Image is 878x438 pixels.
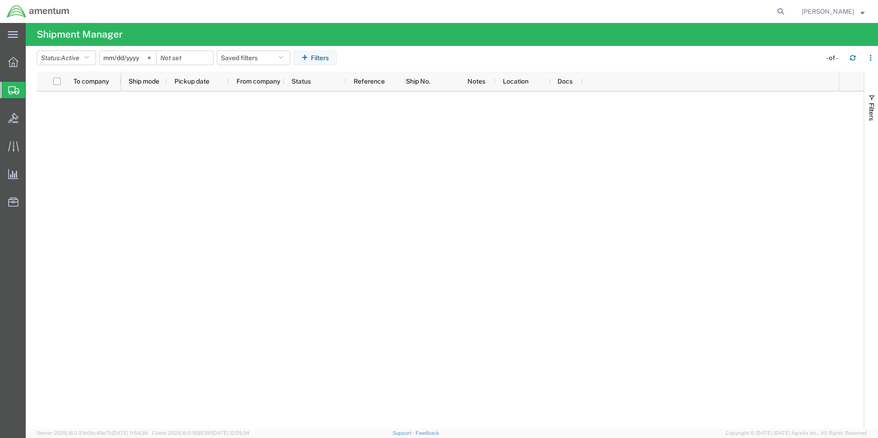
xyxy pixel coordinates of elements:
[503,78,529,85] span: Location
[37,430,148,436] span: Server: 2025.16.0-21b0bc45e7b
[112,430,148,436] span: [DATE] 11:54:36
[726,429,867,437] span: Copyright © [DATE]-[DATE] Agistix Inc., All Rights Reserved
[826,53,842,63] div: - of -
[467,78,485,85] span: Notes
[157,51,213,65] input: Not set
[406,78,430,85] span: Ship No.
[236,78,280,85] span: From company
[37,23,123,46] h4: Shipment Manager
[293,51,337,65] button: Filters
[292,78,311,85] span: Status
[212,430,249,436] span: [DATE] 12:25:34
[6,5,70,18] img: logo
[557,78,573,85] span: Docs
[100,51,156,65] input: Not set
[73,78,109,85] span: To company
[868,103,875,121] span: Filters
[354,78,385,85] span: Reference
[174,78,209,85] span: Pickup date
[217,51,290,65] button: Saved filters
[152,430,249,436] span: Client: 2025.16.0-1592391
[129,78,159,85] span: Ship mode
[37,51,96,65] button: Status:Active
[61,54,79,62] span: Active
[802,6,854,17] span: Joel Salinas
[416,430,439,436] a: Feedback
[801,6,865,17] button: [PERSON_NAME]
[393,430,416,436] a: Support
